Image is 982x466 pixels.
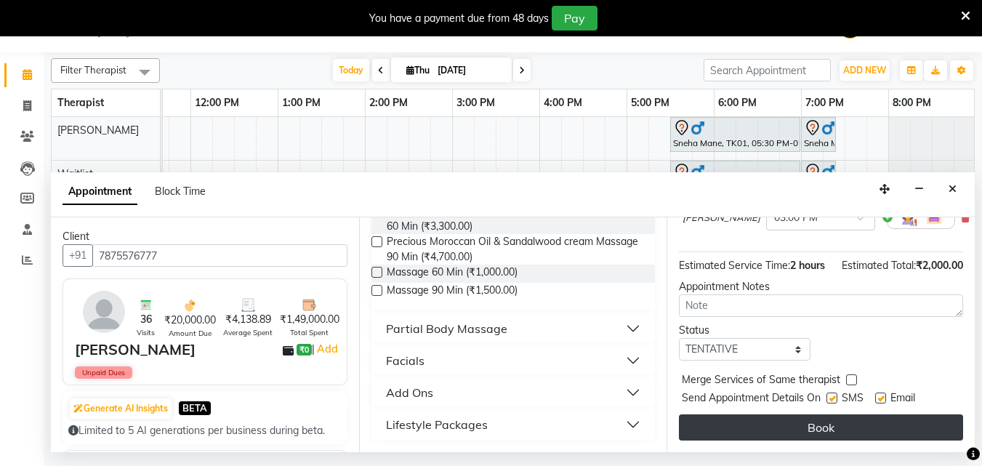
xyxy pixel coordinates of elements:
[899,209,917,226] img: Hairdresser.png
[433,60,506,81] input: 2025-09-04
[627,92,673,113] a: 5:00 PM
[386,320,507,337] div: Partial Body Massage
[386,416,488,433] div: Lifestyle Packages
[540,92,586,113] a: 4:00 PM
[916,259,963,272] span: ₹2,000.00
[92,244,347,267] input: Search by Name/Mobile/Email/Code
[369,11,549,26] div: You have a payment due from 48 days
[83,291,125,333] img: avatar
[942,178,963,201] button: Close
[403,65,433,76] span: Thu
[191,92,243,113] a: 12:00 PM
[377,316,650,342] button: Partial Body Massage
[387,265,518,283] span: Massage 60 Min (₹1,000.00)
[715,92,760,113] a: 6:00 PM
[70,398,172,419] button: Generate AI Insights
[315,340,340,358] a: Add
[312,340,340,358] span: |
[889,92,935,113] a: 8:00 PM
[68,423,342,438] div: Limited to 5 AI generations per business during beta.
[790,259,825,272] span: 2 hours
[140,312,152,327] span: 36
[842,390,864,409] span: SMS
[679,279,963,294] div: Appointment Notes
[63,244,93,267] button: +91
[137,327,155,338] span: Visits
[333,59,369,81] span: Today
[280,312,339,327] span: ₹1,49,000.00
[57,96,104,109] span: Therapist
[387,234,644,265] span: Precious Moroccan Oil & Sandalwood cream Massage 90 Min (₹4,700.00)
[223,327,273,338] span: Average Spent
[377,348,650,374] button: Facials
[75,366,132,379] span: Unpaid Dues
[57,124,139,137] span: [PERSON_NAME]
[278,92,324,113] a: 1:00 PM
[842,259,916,272] span: Estimated Total:
[679,323,810,338] div: Status
[225,312,271,327] span: ₹4,138.89
[164,313,216,328] span: ₹20,000.00
[297,344,312,355] span: ₹0
[57,167,93,180] span: Waitlist
[840,60,890,81] button: ADD NEW
[386,384,433,401] div: Add Ons
[290,327,329,338] span: Total Spent
[387,283,518,301] span: Massage 90 Min (₹1,500.00)
[377,379,650,406] button: Add Ons
[672,119,799,150] div: Sneha Mane, TK01, 05:30 PM-07:00 PM, Massage 60 Min
[60,64,126,76] span: Filter Therapist
[802,92,848,113] a: 7:00 PM
[704,59,831,81] input: Search Appointment
[377,411,650,438] button: Lifestyle Packages
[386,352,424,369] div: Facials
[155,185,206,198] span: Block Time
[679,414,963,441] button: Book
[682,372,840,390] span: Merge Services of Same therapist
[179,401,211,415] span: BETA
[683,211,760,225] span: [PERSON_NAME]
[802,163,834,193] div: Sneha Mane, TK01, 07:00 PM-07:25 PM, 10 mins complimentary Service
[75,339,196,361] div: [PERSON_NAME]
[679,259,790,272] span: Estimated Service Time:
[890,390,915,409] span: Email
[453,92,499,113] a: 3:00 PM
[925,209,943,226] img: Interior.png
[552,6,597,31] button: Pay
[169,328,212,339] span: Amount Due
[387,204,644,234] span: Precious Moroccan Oil & Sandalwood cream Massage 60 Min (₹3,300.00)
[63,229,347,244] div: Client
[802,119,834,150] div: Sneha Mane, TK01, 07:00 PM-07:25 PM, 10 mins complimentary Service
[682,390,821,409] span: Send Appointment Details On
[843,65,886,76] span: ADD NEW
[366,92,411,113] a: 2:00 PM
[672,163,799,193] div: Sneha Mane, TK01, 05:30 PM-07:00 PM, Massage 60 Min
[63,179,137,205] span: Appointment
